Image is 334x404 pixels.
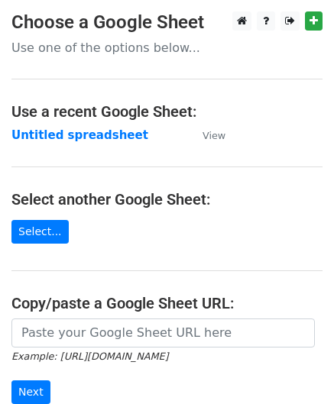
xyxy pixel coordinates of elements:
h4: Use a recent Google Sheet: [11,102,323,121]
small: View [203,130,225,141]
a: Untitled spreadsheet [11,128,148,142]
input: Next [11,380,50,404]
h4: Copy/paste a Google Sheet URL: [11,294,323,312]
input: Paste your Google Sheet URL here [11,318,315,347]
h4: Select another Google Sheet: [11,190,323,208]
p: Use one of the options below... [11,40,323,56]
a: Select... [11,220,69,244]
small: Example: [URL][DOMAIN_NAME] [11,351,168,362]
a: View [187,128,225,142]
h3: Choose a Google Sheet [11,11,323,34]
